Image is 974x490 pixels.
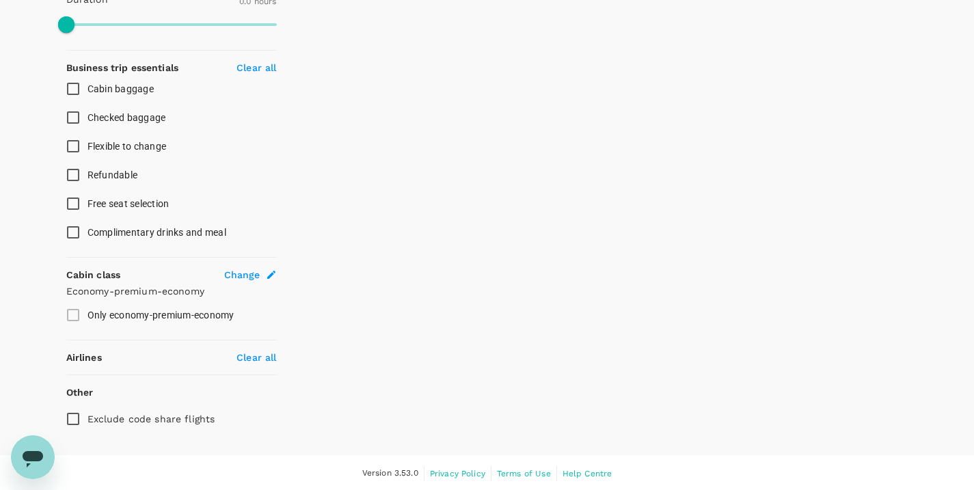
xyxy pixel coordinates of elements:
[87,198,170,209] span: Free seat selection
[66,269,121,280] strong: Cabin class
[87,141,167,152] span: Flexible to change
[66,385,94,399] p: Other
[236,351,276,364] p: Clear all
[87,112,166,123] span: Checked baggage
[87,227,226,238] span: Complimentary drinks and meal
[66,352,102,363] strong: Airlines
[497,469,551,478] span: Terms of Use
[87,83,154,94] span: Cabin baggage
[87,310,234,321] span: Only economy-premium-economy
[563,466,612,481] a: Help Centre
[497,466,551,481] a: Terms of Use
[66,284,277,298] p: Economy-premium-economy
[236,61,276,74] p: Clear all
[563,469,612,478] span: Help Centre
[362,467,418,480] span: Version 3.53.0
[224,268,260,282] span: Change
[430,469,485,478] span: Privacy Policy
[66,62,179,73] strong: Business trip essentials
[430,466,485,481] a: Privacy Policy
[87,169,138,180] span: Refundable
[11,435,55,479] iframe: Button to launch messaging window
[87,412,215,426] p: Exclude code share flights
